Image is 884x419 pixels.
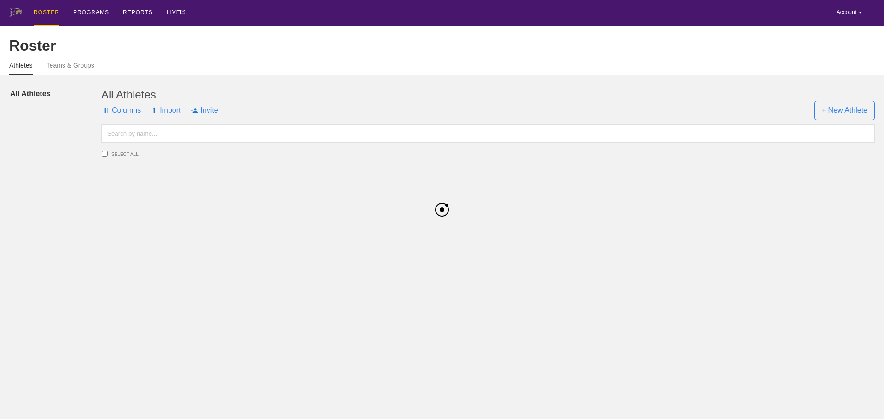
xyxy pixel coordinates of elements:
a: Teams & Groups [47,62,94,74]
span: Columns [101,97,141,124]
span: Invite [191,97,218,124]
iframe: Chat Widget [838,375,884,419]
a: All Athletes [10,88,101,99]
img: black_logo.png [435,203,449,217]
input: Search by name... [101,124,875,143]
span: SELECT ALL [111,152,223,157]
span: Import [151,97,180,124]
div: Roster [9,37,875,54]
div: ▼ [859,10,861,16]
a: Athletes [9,62,33,75]
img: logo [9,8,22,17]
div: All Athletes [101,88,875,101]
span: + New Athlete [814,101,875,120]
